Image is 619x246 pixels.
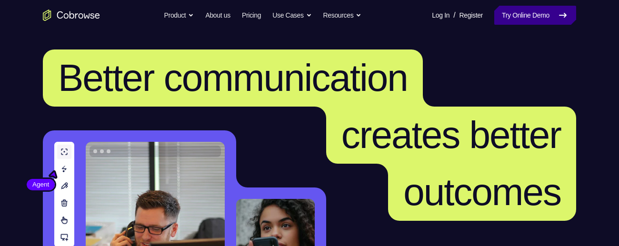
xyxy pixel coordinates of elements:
[58,57,408,99] span: Better communication
[272,6,311,25] button: Use Cases
[494,6,576,25] a: Try Online Demo
[242,6,261,25] a: Pricing
[323,6,362,25] button: Resources
[43,10,100,21] a: Go to the home page
[403,171,561,213] span: outcomes
[432,6,449,25] a: Log In
[164,6,194,25] button: Product
[205,6,230,25] a: About us
[459,6,483,25] a: Register
[453,10,455,21] span: /
[341,114,561,156] span: creates better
